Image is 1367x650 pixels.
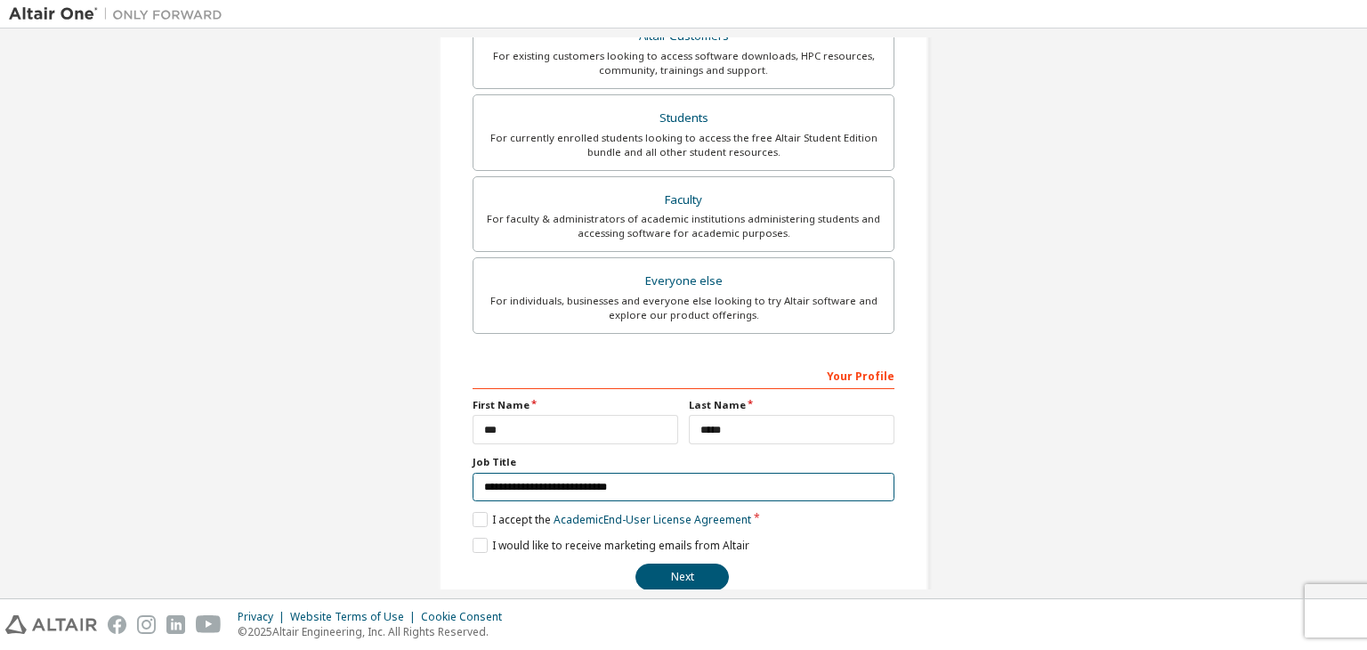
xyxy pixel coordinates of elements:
div: For faculty & administrators of academic institutions administering students and accessing softwa... [484,212,883,240]
button: Next [635,564,729,590]
div: Privacy [238,610,290,624]
div: Students [484,106,883,131]
label: I would like to receive marketing emails from Altair [473,538,749,553]
img: Altair One [9,5,231,23]
label: First Name [473,398,678,412]
div: For individuals, businesses and everyone else looking to try Altair software and explore our prod... [484,294,883,322]
a: Academic End-User License Agreement [554,512,751,527]
img: youtube.svg [196,615,222,634]
div: For existing customers looking to access software downloads, HPC resources, community, trainings ... [484,49,883,77]
div: Faculty [484,188,883,213]
label: Job Title [473,455,894,469]
div: Cookie Consent [421,610,513,624]
div: Everyone else [484,269,883,294]
div: Website Terms of Use [290,610,421,624]
label: Last Name [689,398,894,412]
div: For currently enrolled students looking to access the free Altair Student Edition bundle and all ... [484,131,883,159]
label: I accept the [473,512,751,527]
img: facebook.svg [108,615,126,634]
img: altair_logo.svg [5,615,97,634]
img: linkedin.svg [166,615,185,634]
div: Your Profile [473,361,894,389]
img: instagram.svg [137,615,156,634]
p: © 2025 Altair Engineering, Inc. All Rights Reserved. [238,624,513,639]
